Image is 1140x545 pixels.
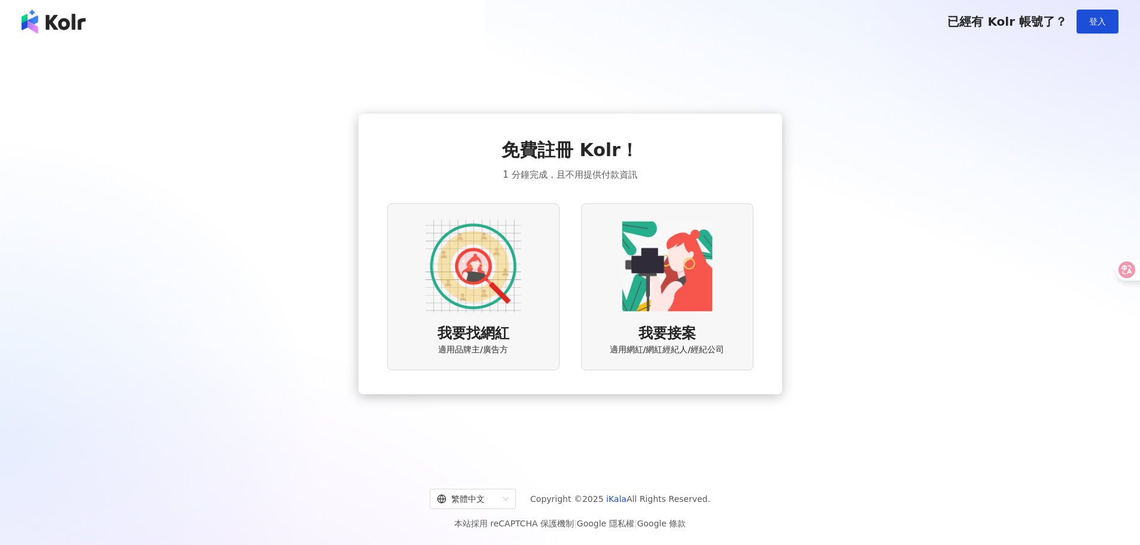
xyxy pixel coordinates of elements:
span: Copyright © 2025 All Rights Reserved. [530,492,710,506]
span: 適用品牌主/廣告方 [438,344,508,356]
button: 登入 [1077,10,1118,34]
span: 已經有 Kolr 帳號了？ [947,14,1067,29]
span: 我要找網紅 [437,324,509,344]
span: 1 分鐘完成，且不用提供付款資訊 [503,168,637,182]
span: 免費註冊 Kolr！ [501,138,639,163]
span: | [574,519,577,528]
a: Google 隱私權 [577,519,634,528]
img: logo [22,10,86,34]
span: 本站採用 reCAPTCHA 保護機制 [454,516,686,531]
a: iKala [606,494,627,504]
span: | [634,519,637,528]
img: AD identity option [425,218,521,314]
span: 我要接案 [639,324,696,344]
a: Google 條款 [637,519,686,528]
span: 適用網紅/網紅經紀人/經紀公司 [610,344,724,356]
img: KOL identity option [619,218,715,314]
div: 繁體中文 [437,489,498,509]
span: 登入 [1089,17,1106,26]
